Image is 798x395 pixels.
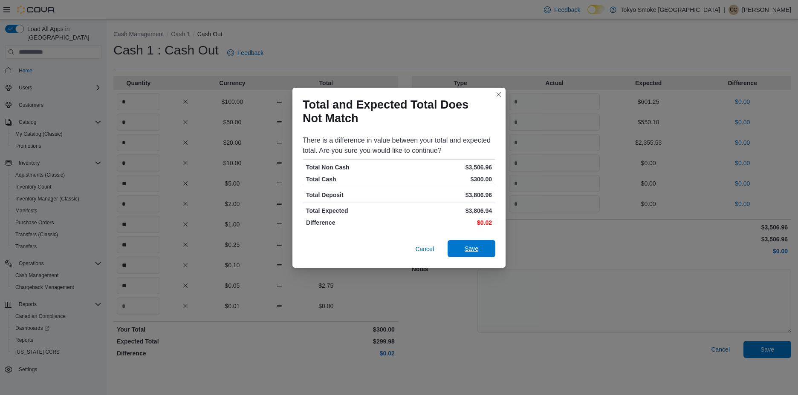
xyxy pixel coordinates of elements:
p: $300.00 [401,175,492,183]
p: Difference [306,218,397,227]
h1: Total and Expected Total Does Not Match [303,98,489,125]
button: Save [448,240,495,257]
p: Total Deposit [306,191,397,199]
p: $3,806.96 [401,191,492,199]
p: Total Non Cash [306,163,397,172]
p: Total Expected [306,206,397,215]
span: Cancel [415,245,434,253]
span: Save [465,244,478,253]
p: $3,506.96 [401,163,492,172]
button: Closes this modal window [494,89,504,100]
p: $0.02 [401,218,492,227]
p: $3,806.94 [401,206,492,215]
p: Total Cash [306,175,397,183]
button: Cancel [412,240,437,258]
div: There is a difference in value between your total and expected total. Are you sure you would like... [303,135,495,156]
